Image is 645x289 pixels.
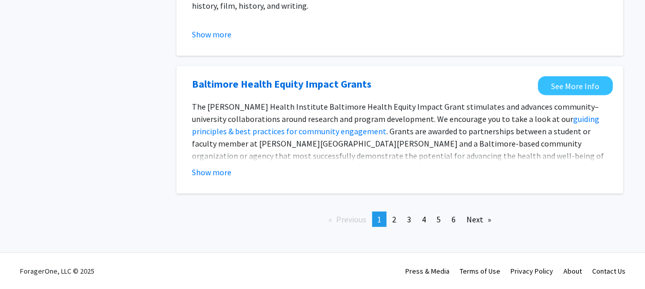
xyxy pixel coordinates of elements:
span: The [PERSON_NAME] Health Institute Baltimore Health Equity Impact Grant stimulates and advances c... [192,101,599,124]
span: . Grants are awarded to partnerships between a student or faculty member at [PERSON_NAME][GEOGRAP... [192,126,604,173]
iframe: Chat [8,243,44,281]
a: Next page [461,212,496,227]
a: Opens in a new tab [192,76,372,92]
a: Opens in a new tab [538,76,613,95]
span: 5 [437,214,441,224]
button: Show more [192,166,231,178]
div: ForagerOne, LLC © 2025 [20,253,94,289]
ul: Pagination [177,212,623,227]
a: Press & Media [405,266,449,276]
a: Terms of Use [460,266,500,276]
button: Show more [192,28,231,40]
a: Contact Us [592,266,626,276]
span: 4 [422,214,426,224]
a: Privacy Policy [511,266,553,276]
a: About [563,266,582,276]
span: 6 [452,214,456,224]
span: Previous [336,214,366,224]
span: 2 [392,214,396,224]
span: 3 [407,214,411,224]
span: 1 [377,214,381,224]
